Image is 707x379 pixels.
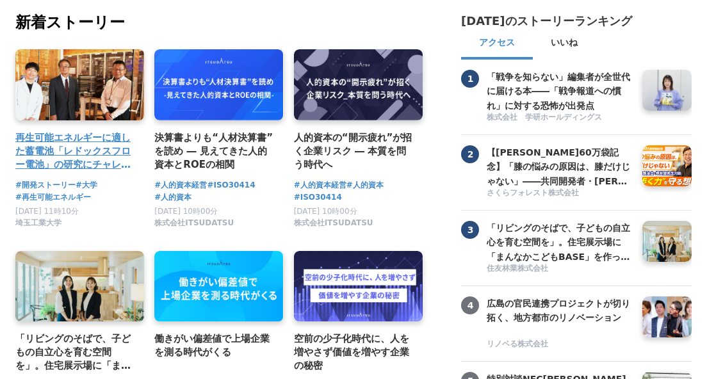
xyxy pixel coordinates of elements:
a: #人的資本経営 [294,179,346,191]
a: 人的資本の“開示疲れ”が招く企業リスク ― 本質を問う時代へ [294,131,412,172]
h2: 新着ストーリー [15,11,425,34]
a: 決算書よりも“人材決算書”を読め ― 見えてきた人的資本とROEの相関 [154,131,273,172]
h3: 【[PERSON_NAME]60万袋記念】「膝の悩みの原因は、膝だけじゃない」――共同開発者・[PERSON_NAME]先生と語る、"歩く力"を守る想い【共同開発者対談】 [487,145,633,188]
a: 「リビングのそばで、子どもの自立心を育む空間を」。住宅展示場に「まんなかこどもBASE」を作った２人の女性社員 [487,221,633,262]
a: 株式会社ITSUDATSU [294,222,373,230]
h3: 広島の官民連携プロジェクトが切り拓く、地方都市のリノベーション [487,296,633,325]
a: リノベる株式会社 [487,339,633,351]
a: 「戦争を知らない」編集者が全世代に届ける本――「戦争報道への慣れ」に対する恐怖が出発点 [487,70,633,111]
h3: 「戦争を知らない」編集者が全世代に届ける本――「戦争報道への慣れ」に対する恐怖が出発点 [487,70,633,113]
a: #ISO30414 [294,191,342,204]
span: 2 [461,145,479,163]
a: 広島の官民連携プロジェクトが切り拓く、地方都市のリノベーション [487,296,633,337]
a: 株式会社ITSUDATSU [154,222,234,230]
a: #人的資本 [346,179,384,191]
span: 株式会社ITSUDATSU [154,218,234,229]
a: #開発ストーリー [15,179,76,191]
a: 住友林業株式会社 [487,263,633,275]
span: [DATE] 10時00分 [294,207,357,216]
button: いいね [533,29,596,60]
a: 埼玉工業大学 [15,222,61,230]
span: 4 [461,296,479,314]
span: 住友林業株式会社 [487,263,548,274]
button: アクセス [461,29,533,60]
a: 「リビングのそばで、子どもの自立心を育む空間を」。住宅展示場に「まんなかこどもBASE」を作った２人の女性社員 [15,332,134,373]
a: #人的資本 [154,191,191,204]
a: #人的資本経営 [154,179,207,191]
span: 株式会社ITSUDATSU [294,218,373,229]
a: 再生可能エネルギーに適した蓄電池「レドックスフロー電池」の研究にチャレンジする埼玉工業大学 [15,131,134,172]
a: 株式会社 学研ホールディングス [487,112,633,124]
span: 株式会社 学研ホールディングス [487,112,602,123]
a: 空前の少子化時代に、人を増やさず価値を増やす企業の秘密 [294,332,412,373]
a: 【[PERSON_NAME]60万袋記念】「膝の悩みの原因は、膝だけじゃない」――共同開発者・[PERSON_NAME]先生と語る、"歩く力"を守る想い【共同開発者対談】 [487,145,633,186]
a: #大学 [76,179,97,191]
span: 1 [461,70,479,88]
a: 働きがい偏差値で上場企業を測る時代がくる [154,332,273,360]
a: #ISO30414 [207,179,255,191]
span: [DATE] 10時00分 [154,207,218,216]
span: 埼玉工業大学 [15,218,61,229]
h2: [DATE]のストーリーランキング [461,13,632,29]
h3: 「リビングのそばで、子どもの自立心を育む空間を」。住宅展示場に「まんなかこどもBASE」を作った２人の女性社員 [487,221,633,264]
span: リノベる株式会社 [487,339,548,350]
span: [DATE] 11時10分 [15,207,79,216]
a: #再生可能エネルギー [15,191,91,204]
span: 3 [461,221,479,239]
span: さくらフォレスト株式会社 [487,188,579,198]
a: さくらフォレスト株式会社 [487,188,633,200]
